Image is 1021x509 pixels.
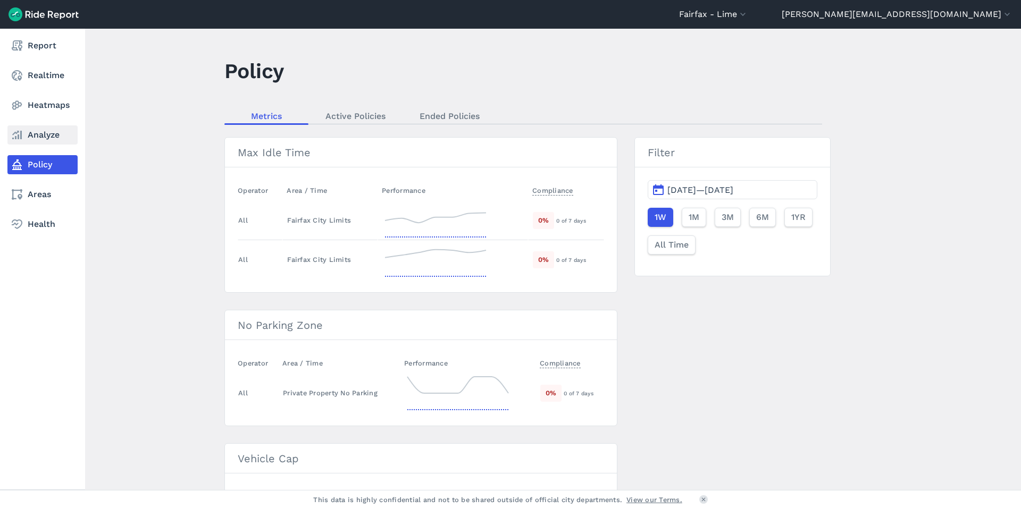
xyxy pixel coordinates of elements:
[556,216,603,225] div: 0 of 7 days
[782,8,1012,21] button: [PERSON_NAME][EMAIL_ADDRESS][DOMAIN_NAME]
[626,495,682,505] a: View our Terms.
[533,212,554,228] div: 0 %
[648,208,673,227] button: 1W
[287,254,373,265] div: Fairfax City Limits
[7,96,78,115] a: Heatmaps
[533,251,554,268] div: 0 %
[282,180,378,201] th: Area / Time
[238,486,282,507] th: Operator
[791,211,806,224] span: 1YR
[715,208,741,227] button: 3M
[403,108,497,124] a: Ended Policies
[532,489,573,502] span: Compliance
[689,211,699,224] span: 1M
[400,353,535,374] th: Performance
[238,180,282,201] th: Operator
[287,215,373,225] div: Fairfax City Limits
[7,155,78,174] a: Policy
[238,388,248,398] div: All
[9,7,79,21] img: Ride Report
[540,356,581,368] span: Compliance
[225,310,617,340] h3: No Parking Zone
[225,138,617,167] h3: Max Idle Time
[749,208,776,227] button: 6M
[224,108,308,124] a: Metrics
[238,215,248,225] div: All
[784,208,813,227] button: 1YR
[378,180,528,201] th: Performance
[540,385,562,401] div: 0 %
[7,66,78,85] a: Realtime
[7,185,78,204] a: Areas
[378,486,528,507] th: Performance
[655,211,666,224] span: 1W
[283,388,395,398] div: Private Property No Parking
[282,486,378,507] th: Area / Time
[679,8,748,21] button: Fairfax - Lime
[238,254,248,265] div: All
[756,211,769,224] span: 6M
[225,444,617,473] h3: Vehicle Cap
[532,183,573,196] span: Compliance
[556,255,603,265] div: 0 of 7 days
[635,138,830,167] h3: Filter
[722,211,734,224] span: 3M
[648,180,817,199] button: [DATE]—[DATE]
[655,239,689,251] span: All Time
[682,208,706,227] button: 1M
[238,353,278,374] th: Operator
[308,108,403,124] a: Active Policies
[648,235,696,254] button: All Time
[224,56,284,86] h1: Policy
[564,388,603,398] div: 0 of 7 days
[7,125,78,145] a: Analyze
[7,36,78,55] a: Report
[7,215,78,234] a: Health
[278,353,400,374] th: Area / Time
[667,185,733,195] span: [DATE]—[DATE]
